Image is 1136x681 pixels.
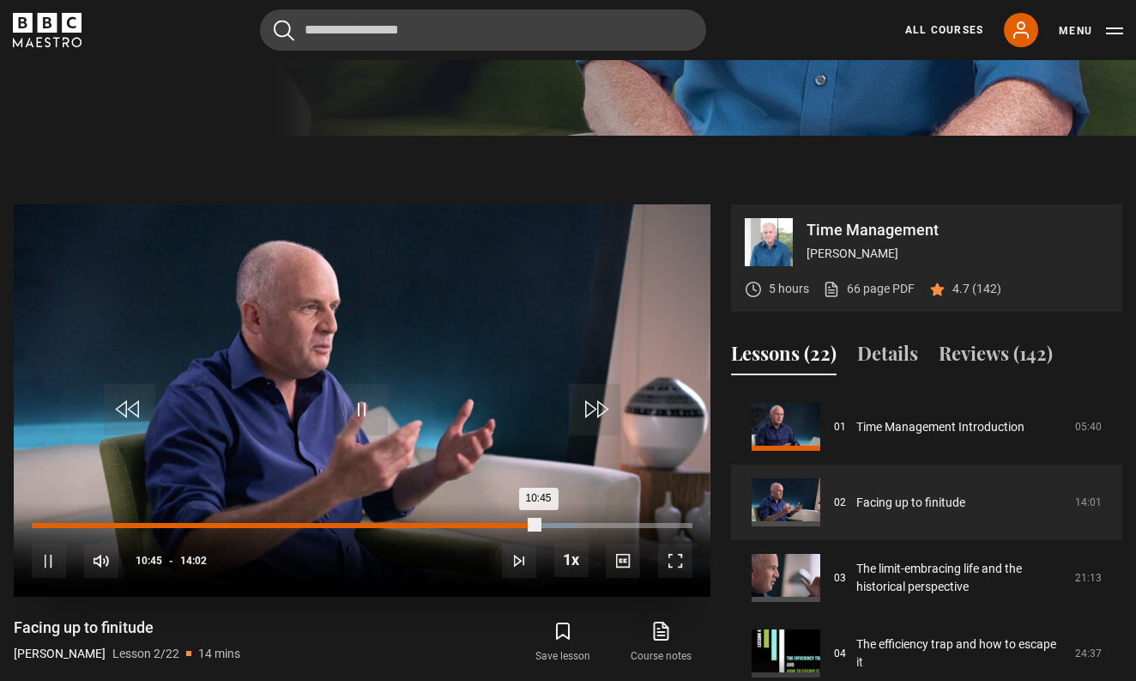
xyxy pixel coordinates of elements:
[856,418,1024,436] a: Time Management Introduction
[1059,22,1123,40] button: Toggle navigation
[857,339,918,375] button: Details
[502,544,536,578] button: Next Lesson
[13,13,82,47] svg: BBC Maestro
[169,555,173,567] span: -
[274,20,294,41] button: Submit the search query
[14,645,106,663] p: [PERSON_NAME]
[856,560,1065,596] a: The limit-embracing life and the historical perspective
[32,544,66,578] button: Pause
[84,544,118,578] button: Mute
[807,245,1109,263] p: [PERSON_NAME]
[939,339,1053,375] button: Reviews (142)
[769,280,809,298] p: 5 hours
[606,544,640,578] button: Captions
[952,280,1001,298] p: 4.7 (142)
[856,635,1065,672] a: The efficiency trap and how to escape it
[731,339,837,375] button: Lessons (22)
[514,617,612,667] button: Save lesson
[554,543,589,577] button: Playback Rate
[136,545,162,576] span: 10:45
[14,204,710,597] video-js: Video Player
[823,280,915,298] a: 66 page PDF
[807,222,1109,238] p: Time Management
[856,494,965,512] a: Facing up to finitude
[613,617,710,667] a: Course notes
[32,523,692,528] div: Progress Bar
[14,617,240,638] h1: Facing up to finitude
[180,545,207,576] span: 14:02
[658,544,692,578] button: Fullscreen
[260,9,706,51] input: Search
[112,645,179,663] p: Lesson 2/22
[198,645,240,663] p: 14 mins
[905,22,983,38] a: All Courses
